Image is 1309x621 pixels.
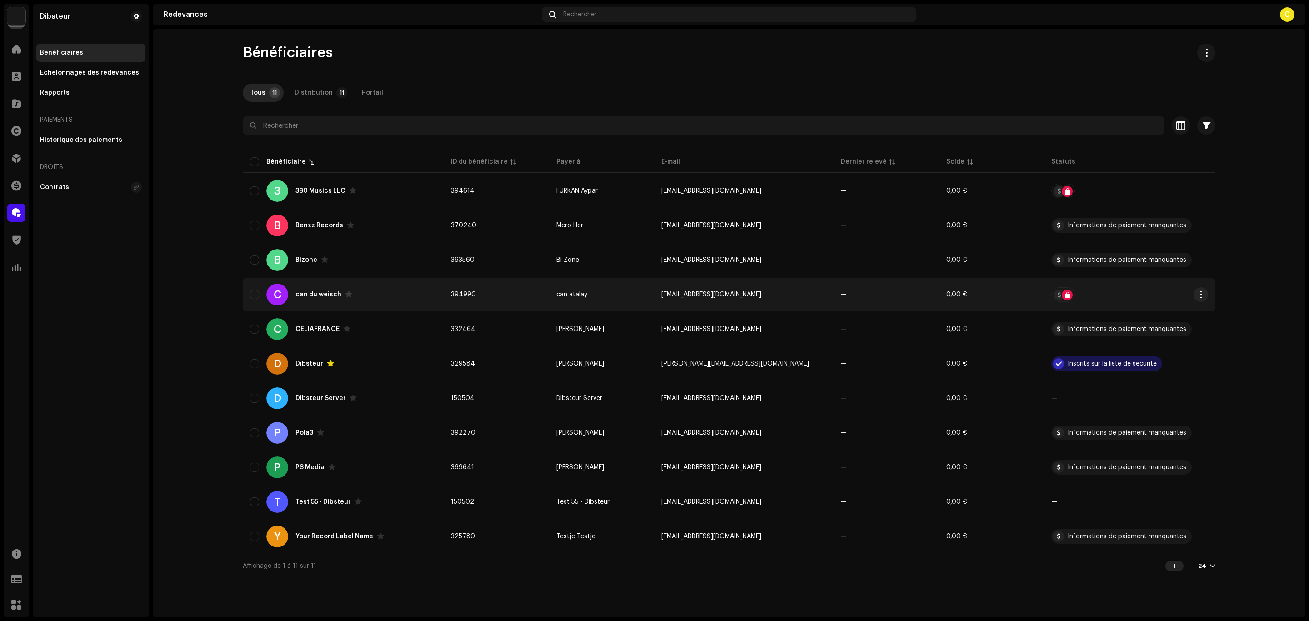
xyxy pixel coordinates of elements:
re-m-nav-item: Historique des paiements [36,131,145,149]
re-m-nav-item: Contrats [36,178,145,196]
div: C [266,318,288,340]
div: Informations de paiement manquantes [1068,430,1186,436]
div: Contrats [40,184,69,191]
span: 0,00 € [946,326,967,332]
span: 0,00 € [946,291,967,298]
span: Braun Cyril [556,361,604,367]
div: Your Record Label Name [295,533,373,540]
span: — [841,533,847,540]
span: xidik42926@carpetra.com [661,291,761,298]
div: Informations de paiement manquantes [1068,464,1186,471]
span: Mero Her [556,222,583,229]
span: 0,00 € [946,188,967,194]
div: Tous [250,84,265,102]
re-a-table-badge: — [1051,499,1208,505]
re-m-nav-item: Rapports [36,84,145,102]
div: Dibsteur Server [295,395,346,401]
p-badge: 11 [269,87,280,98]
div: 1 [1165,561,1184,571]
span: — [841,464,847,471]
span: Rechercher [563,11,597,18]
div: Informations de paiement manquantes [1068,533,1186,540]
span: — [841,499,847,505]
span: — [841,188,847,194]
div: Portail [362,84,383,102]
div: P [266,456,288,478]
div: Test 55 - Dibsteur [295,499,351,505]
span: pushpashorya1999@gmail.com [661,464,761,471]
span: 0,00 € [946,499,967,505]
div: Dernier relevé [841,157,887,166]
span: test55@sorissoftware.com [661,499,761,505]
div: T [266,491,288,513]
input: Rechercher [243,116,1164,135]
div: CELIAFRANCE [295,326,340,332]
span: Bénéficiaires [243,44,333,62]
re-a-nav-header: Droits [36,156,145,178]
div: C [266,284,288,305]
div: Historique des paiements [40,136,122,144]
span: Testje Testje [556,533,595,540]
span: aurorefareneau3@gmail.com [661,326,761,332]
re-a-table-badge: — [1051,395,1208,401]
span: 0,00 € [946,395,967,401]
span: Pushpa Shorya [556,464,604,471]
span: 332464 [451,326,475,332]
span: 0,00 € [946,533,967,540]
span: bizone167@gmail.com [661,257,761,263]
re-a-nav-header: Paiements [36,109,145,131]
div: C [1280,7,1294,22]
div: D [266,387,288,409]
div: Rapports [40,89,70,96]
div: P [266,422,288,444]
div: Y [266,526,288,547]
span: — [841,395,847,401]
span: — [841,222,847,229]
re-m-nav-item: Bénéficiaires [36,44,145,62]
span: 150502 [451,499,474,505]
div: Informations de paiement manquantes [1068,222,1186,229]
span: can atalay [556,291,587,298]
div: 24 [1198,562,1206,570]
div: PS Media [295,464,325,471]
span: 0,00 € [946,430,967,436]
span: Test 55 - Dibsteur [556,499,610,505]
div: Informations de paiement manquantes [1068,257,1186,263]
div: Bénéficiaire [266,157,306,166]
span: 325780 [451,533,475,540]
div: Informations de paiement manquantes [1068,326,1186,332]
span: 0,00 € [946,222,967,229]
div: Solde [946,157,964,166]
div: Redevances [164,11,538,18]
span: 394990 [451,291,476,298]
span: — [841,361,847,367]
span: Ionut Pepe [556,430,604,436]
div: Bizone [295,257,317,263]
span: merohero0006@gmail.com [661,222,761,229]
span: — [841,291,847,298]
span: Affichage de 1 à 11 sur 11 [243,563,316,569]
span: Bi Zone [556,257,579,263]
div: Inscrits sur la liste de sécurité [1068,361,1157,367]
div: Distribution [295,84,333,102]
span: — [841,326,847,332]
span: support@dibsteur.com [661,395,761,401]
span: 0,00 € [946,464,967,471]
div: Pola3 [295,430,313,436]
span: cyril@aldamproduction.com [661,361,809,367]
div: 380 Musics LLC [295,188,345,194]
span: lilsketarul@gmail.com [661,430,761,436]
re-m-nav-item: Échelonnages des redevances [36,64,145,82]
div: can du weisch [295,291,341,298]
span: 329584 [451,361,475,367]
span: 0,00 € [946,257,967,263]
img: f495c034-4d45-4e7e-8f6f-2f391806222c [7,7,25,25]
div: D [266,353,288,375]
span: 363560 [451,257,475,263]
span: — [841,430,847,436]
div: Dibsteur [295,361,323,367]
div: ID du bénéficiaire [451,157,508,166]
span: testje@gmail.com [661,533,761,540]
